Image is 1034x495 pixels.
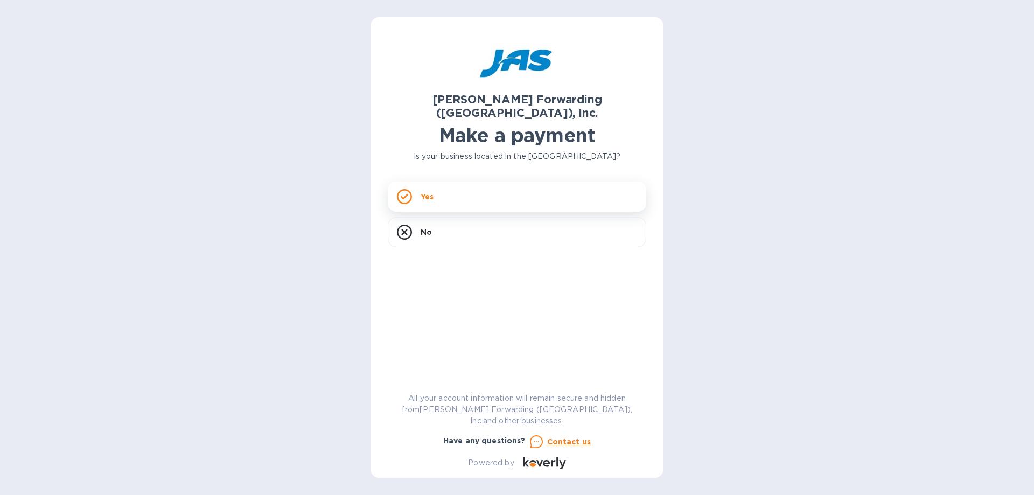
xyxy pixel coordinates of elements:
[547,437,591,446] u: Contact us
[468,457,514,469] p: Powered by
[432,93,602,120] b: [PERSON_NAME] Forwarding ([GEOGRAPHIC_DATA]), Inc.
[388,151,646,162] p: Is your business located in the [GEOGRAPHIC_DATA]?
[443,436,526,445] b: Have any questions?
[421,227,432,238] p: No
[388,124,646,147] h1: Make a payment
[421,191,434,202] p: Yes
[388,393,646,427] p: All your account information will remain secure and hidden from [PERSON_NAME] Forwarding ([GEOGRA...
